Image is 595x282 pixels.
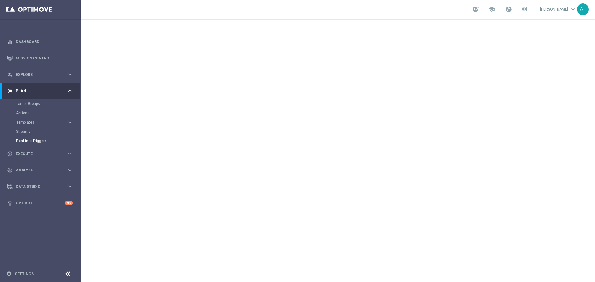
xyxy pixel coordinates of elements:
button: track_changes Analyze keyboard_arrow_right [7,168,73,173]
i: person_search [7,72,13,77]
button: person_search Explore keyboard_arrow_right [7,72,73,77]
i: gps_fixed [7,88,13,94]
span: Execute [16,152,67,156]
a: Realtime Triggers [16,138,64,143]
button: Data Studio keyboard_arrow_right [7,184,73,189]
span: Analyze [16,168,67,172]
span: Explore [16,73,67,76]
div: Mission Control [7,50,73,66]
span: Plan [16,89,67,93]
i: keyboard_arrow_right [67,167,73,173]
i: keyboard_arrow_right [67,184,73,189]
div: Templates [16,120,67,124]
i: lightbulb [7,200,13,206]
button: Templates keyboard_arrow_right [16,120,73,125]
i: track_changes [7,167,13,173]
a: Optibot [16,195,65,211]
div: Dashboard [7,33,73,50]
i: keyboard_arrow_right [67,72,73,77]
div: Optibot [7,195,73,211]
div: Analyze [7,167,67,173]
div: Actions [16,108,80,118]
span: Templates [16,120,61,124]
div: +10 [65,201,73,205]
a: Target Groups [16,101,64,106]
a: [PERSON_NAME]keyboard_arrow_down [540,5,577,14]
i: play_circle_outline [7,151,13,157]
i: settings [6,271,12,277]
button: play_circle_outline Execute keyboard_arrow_right [7,151,73,156]
div: Execute [7,151,67,157]
a: Streams [16,129,64,134]
a: Actions [16,111,64,115]
div: Explore [7,72,67,77]
span: Data Studio [16,185,67,189]
div: Data Studio [7,184,67,189]
div: Realtime Triggers [16,136,80,145]
i: keyboard_arrow_right [67,88,73,94]
button: lightbulb Optibot +10 [7,201,73,206]
i: keyboard_arrow_right [67,151,73,157]
div: Plan [7,88,67,94]
button: gps_fixed Plan keyboard_arrow_right [7,89,73,93]
a: Dashboard [16,33,73,50]
i: equalizer [7,39,13,45]
a: Mission Control [16,50,73,66]
div: AF [577,3,589,15]
a: Settings [15,272,34,276]
i: keyboard_arrow_right [67,119,73,125]
button: equalizer Dashboard [7,39,73,44]
span: school [488,6,495,13]
div: Templates [16,118,80,127]
button: Mission Control [7,56,73,61]
span: keyboard_arrow_down [570,6,576,13]
div: Target Groups [16,99,80,108]
div: Streams [16,127,80,136]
